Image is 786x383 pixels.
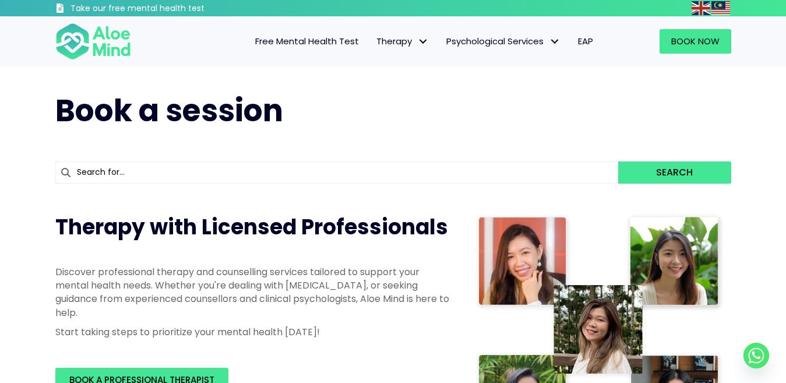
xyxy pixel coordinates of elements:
a: TherapyTherapy: submenu [368,29,438,54]
img: ms [711,1,730,15]
p: Start taking steps to prioritize your mental health [DATE]! [55,325,452,339]
a: Book Now [660,29,731,54]
img: Aloe mind Logo [55,22,131,61]
button: Search [618,161,731,184]
a: Whatsapp [743,343,769,368]
nav: Menu [146,29,602,54]
span: Book a session [55,89,283,132]
span: Psychological Services [446,35,561,47]
a: Free Mental Health Test [246,29,368,54]
span: Book Now [671,35,720,47]
a: Take our free mental health test [55,3,267,16]
span: Free Mental Health Test [255,35,359,47]
p: Discover professional therapy and counselling services tailored to support your mental health nee... [55,265,452,319]
span: Therapy [376,35,429,47]
input: Search for... [55,161,619,184]
a: English [692,1,711,15]
a: Malay [711,1,731,15]
span: Psychological Services: submenu [547,33,563,50]
a: Psychological ServicesPsychological Services: submenu [438,29,569,54]
span: Therapy: submenu [415,33,432,50]
h3: Take our free mental health test [71,3,267,15]
span: EAP [578,35,593,47]
span: Therapy with Licensed Professionals [55,212,448,242]
a: EAP [569,29,602,54]
img: en [692,1,710,15]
